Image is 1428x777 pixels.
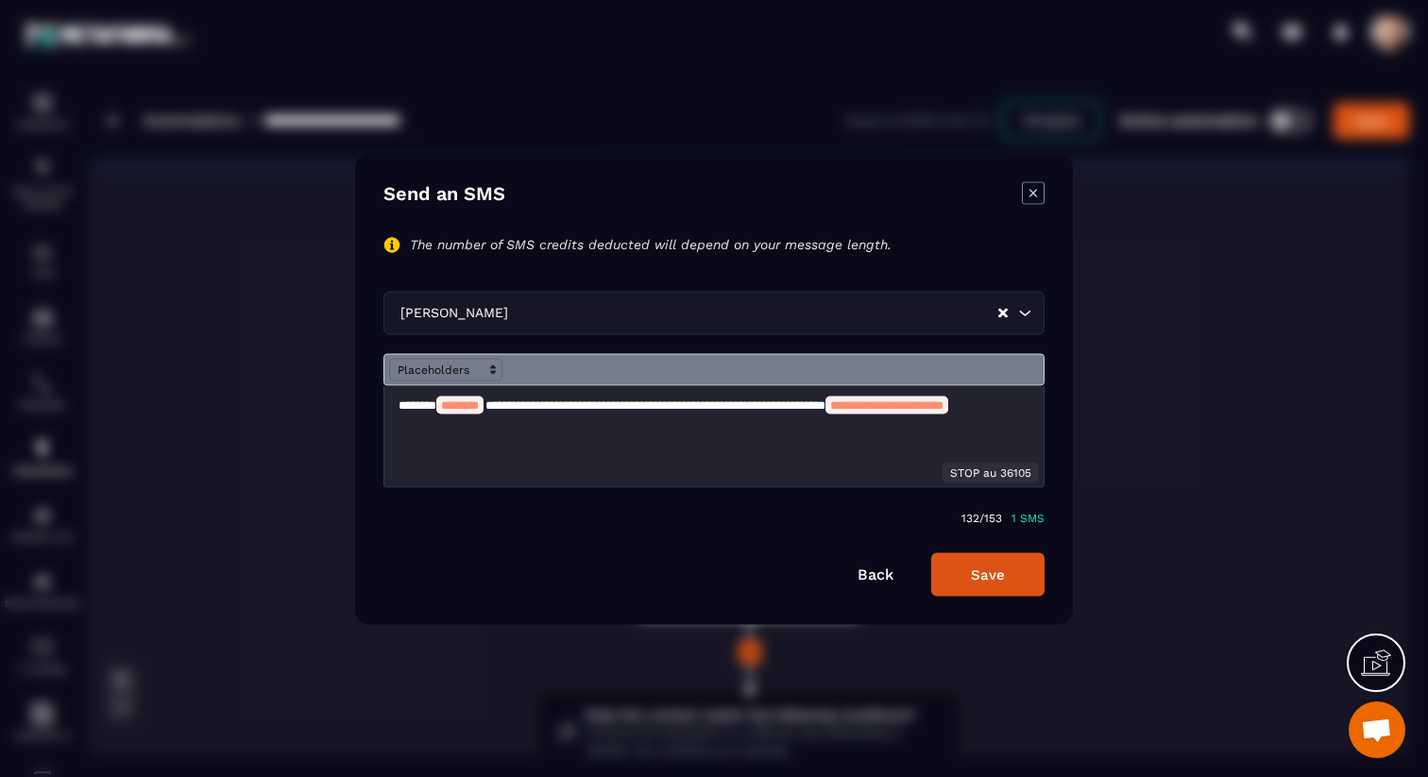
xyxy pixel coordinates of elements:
[396,302,512,323] span: [PERSON_NAME]
[1011,511,1045,524] p: 1 SMS
[410,236,892,253] p: The number of SMS credits deducted will depend on your message length.
[961,511,984,524] p: 132/
[383,181,505,208] h4: Send an SMS
[1349,701,1405,758] div: Ouvrir le chat
[984,511,1002,524] p: 153
[858,565,893,583] a: Back
[943,462,1039,482] div: STOP au 36105
[931,552,1045,596] button: Save
[383,291,1045,334] div: Search for option
[998,306,1008,320] button: Clear Selected
[512,302,996,323] input: Search for option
